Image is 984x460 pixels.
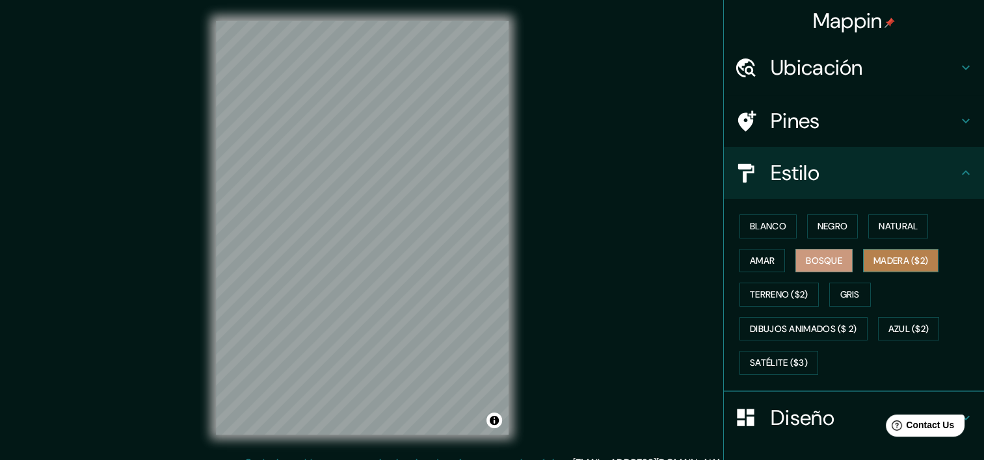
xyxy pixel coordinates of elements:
[739,249,785,273] button: Amar
[771,160,958,186] h4: Estilo
[795,249,853,273] button: Bosque
[806,253,842,269] font: Bosque
[750,253,775,269] font: Amar
[739,317,868,341] button: Dibujos animados ($ 2)
[739,214,797,238] button: Blanco
[863,249,938,273] button: Madera ($2)
[873,253,928,269] font: Madera ($2)
[486,413,502,428] button: Alternar atribución
[771,405,958,431] h4: Diseño
[879,218,918,235] font: Natural
[750,218,786,235] font: Blanco
[884,18,895,28] img: pin-icon.png
[750,355,808,371] font: Satélite ($3)
[878,317,940,341] button: Azul ($2)
[807,214,858,238] button: Negro
[813,7,883,34] font: Mappin
[724,42,984,94] div: Ubicación
[771,108,958,134] h4: Pines
[724,95,984,147] div: Pines
[216,21,509,435] canvas: Mapa
[868,214,928,238] button: Natural
[868,409,970,446] iframe: Help widget launcher
[840,287,860,303] font: Gris
[750,287,808,303] font: Terreno ($2)
[750,321,857,337] font: Dibujos animados ($ 2)
[724,392,984,444] div: Diseño
[739,351,818,375] button: Satélite ($3)
[771,55,958,81] h4: Ubicación
[724,147,984,199] div: Estilo
[829,283,871,307] button: Gris
[818,218,848,235] font: Negro
[888,321,929,337] font: Azul ($2)
[739,283,819,307] button: Terreno ($2)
